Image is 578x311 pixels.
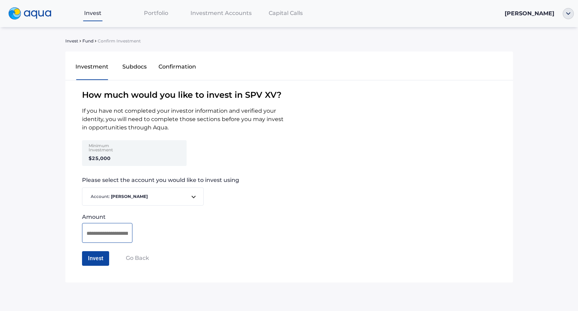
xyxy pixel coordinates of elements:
span: Fund [82,39,93,43]
span: Confirm Investment [98,39,141,43]
button: Subdocs [113,57,156,79]
span: If you have not completed your investor information and verified your identity, you will need to ... [65,107,289,132]
a: Portfolio [124,6,188,20]
span: Go Back [126,255,149,261]
img: logo [8,7,51,20]
button: Invest [82,251,109,266]
a: Investment Accounts [188,6,254,20]
a: Capital Calls [254,6,318,20]
img: sidearrow [95,40,96,42]
div: Amount [82,214,132,220]
span: [PERSON_NAME] [505,10,554,17]
img: sidearrow [80,40,81,42]
span: How much would you like to invest in SPV XV ? [65,89,513,101]
button: Confirmation [156,57,199,79]
span: Capital Calls [269,10,303,16]
a: Invest [61,6,124,20]
span: Account: [88,193,189,200]
span: Invest [84,10,101,16]
div: Minimum Investment [89,144,133,154]
b: [PERSON_NAME] [111,194,148,199]
img: ellipse [563,8,574,19]
span: Portfolio [144,10,168,16]
a: logo [4,6,61,22]
strong: $25,000 [89,155,111,161]
span: Investment Accounts [190,10,252,16]
span: Invest [65,39,78,43]
button: Investment [71,57,114,79]
span: Please select the account you would like to invest using [82,177,513,183]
